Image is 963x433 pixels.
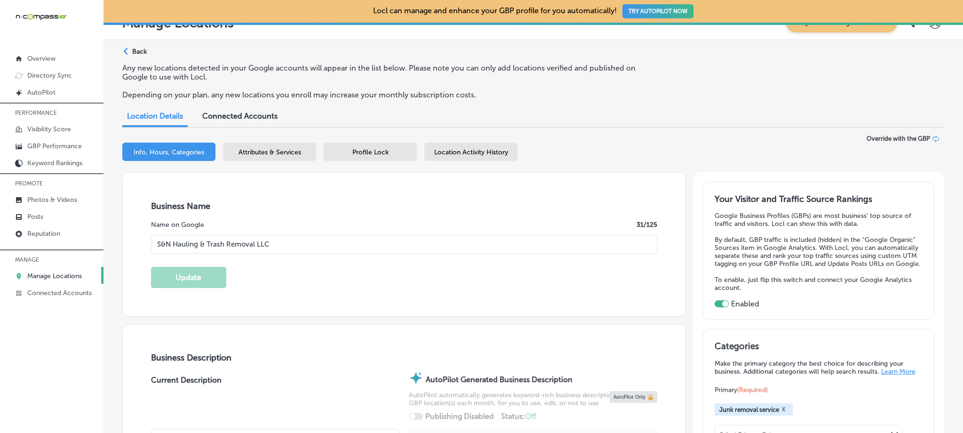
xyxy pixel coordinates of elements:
[867,135,930,142] span: Override with the GBP
[27,142,82,150] p: GBP Performance
[715,386,768,394] span: Primary
[151,201,658,211] h3: Business Name
[132,48,147,56] p: Back
[27,55,56,63] p: Overview
[719,406,779,413] span: Junk removal service
[731,299,759,308] label: Enabled
[27,159,82,167] p: Keyword Rankings
[122,90,657,99] p: Depending on your plan, any new locations you enroll may increase your monthly subscription costs.
[127,112,183,120] span: Location Details
[202,112,278,120] span: Connected Accounts
[715,236,923,268] p: By default, GBP traffic is included (hidden) in the "Google Organic" Sources item in Google Analy...
[151,235,658,254] input: Enter Location Name
[15,12,67,21] img: 660ab0bf-5cc7-4cb8-ba1c-48b5ae0f18e60NCTV_CLogo_TV_Black_-500x88.png
[27,72,72,80] p: Directory Sync
[881,368,915,376] a: Learn More
[715,212,923,228] p: Google Business Profiles (GBPs) are most business' top source of traffic and visitors. Locl can s...
[151,267,226,288] button: Update
[239,148,301,156] span: Attributes & Services
[151,376,222,429] label: Current Description
[637,221,657,229] label: 31 /125
[27,213,43,221] p: Posts
[27,272,82,280] p: Manage Locations
[151,221,204,229] label: Name on Google
[352,148,389,156] span: Profile Lock
[715,276,923,292] p: To enable, just flip this switch and connect your Google Analytics account.
[715,341,923,355] h3: Categories
[622,4,693,18] button: TRY AUTOPILOT NOW
[27,125,71,133] p: Visibility Score
[27,88,56,96] p: AutoPilot
[409,371,423,385] img: autopilot-icon
[779,406,788,413] button: X
[27,196,77,204] p: Photos & Videos
[27,289,92,297] p: Connected Accounts
[715,194,923,204] h3: Your Visitor and Traffic Source Rankings
[122,64,657,81] p: Any new locations detected in your Google accounts will appear in the list below. Please note you...
[426,375,573,384] strong: AutoPilot Generated Business Description
[434,148,508,156] span: Location Activity History
[715,360,923,376] p: Make the primary category the best choice for describing your business. Additional categories wil...
[134,148,204,156] span: Info, Hours, Categories
[27,230,60,238] p: Reputation
[737,386,768,394] span: (Required)
[151,353,658,363] h3: Business Description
